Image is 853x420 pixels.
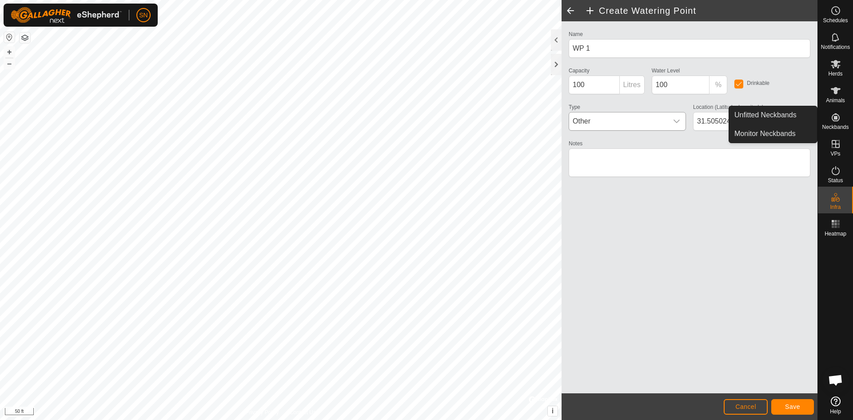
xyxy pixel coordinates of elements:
a: Unfitted Neckbands [729,106,817,124]
span: Heatmap [825,231,846,236]
input: 0 [652,76,710,94]
span: Status [828,178,843,183]
button: Reset Map [4,32,15,43]
label: Location (Latitude, Longitude) [693,103,764,111]
span: Unfitted Neckbands [734,110,797,120]
span: Save [785,403,800,410]
button: Save [771,399,814,415]
div: dropdown trigger [668,112,686,130]
label: Water Level [652,67,680,75]
span: Help [830,409,841,414]
label: Capacity [569,67,590,75]
span: Monitor Neckbands [734,128,796,139]
span: Infra [830,204,841,210]
a: Privacy Policy [246,408,279,416]
label: Type [569,103,580,111]
span: Schedules [823,18,848,23]
button: Map Layers [20,32,30,43]
p-inputgroup-addon: % [710,76,727,94]
span: SN [139,11,147,20]
span: Neckbands [822,124,849,130]
button: + [4,47,15,57]
label: Notes [569,140,582,148]
img: Gallagher Logo [11,7,122,23]
div: Open chat [822,367,849,393]
span: i [552,407,554,415]
a: Monitor Neckbands [729,125,817,143]
span: Cancel [735,403,756,410]
h2: Create Watering Point [585,5,817,16]
label: Name [569,30,583,38]
label: Drinkable [747,80,769,86]
a: Contact Us [290,408,316,416]
span: Herds [828,71,842,76]
p-inputgroup-addon: Litres [620,76,645,94]
span: Animals [826,98,845,103]
button: – [4,58,15,69]
button: i [548,406,558,416]
span: VPs [830,151,840,156]
span: Other [569,112,668,130]
a: Help [818,393,853,418]
button: Cancel [724,399,768,415]
span: Notifications [821,44,850,50]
